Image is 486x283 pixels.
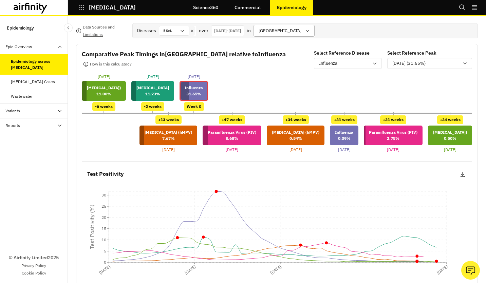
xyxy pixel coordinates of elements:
p: Data Sources and Limitations [83,23,127,38]
p: 11.23 % [136,91,169,97]
p: 2.75 % [369,135,417,141]
p: [MEDICAL_DATA]) [87,85,121,91]
p: Parainfluenza Virus (PIV) [369,129,417,135]
p: Influenza [335,129,353,135]
p: [DATE] [147,74,159,80]
p: Influenza [319,60,337,67]
div: Week 0 [184,102,204,111]
p: [DATE] [338,147,351,153]
p: [DATE] [162,147,175,153]
div: +31 weeks [283,115,309,124]
a: Cookie Policy [22,270,46,276]
button: [MEDICAL_DATA] [79,2,136,13]
tspan: 15 [101,226,106,231]
div: 5 Sel. [159,26,180,35]
p: 31.65 % [185,91,203,97]
div: +17 weeks [219,115,245,124]
div: -2 weeks [141,102,164,111]
button: Close Sidebar [64,23,73,32]
button: Search [459,2,466,13]
p: 8.68 % [208,135,256,141]
p: Test Positivity [87,170,124,178]
p: Select Reference Disease [314,50,370,57]
div: Epid Overview [5,44,32,50]
p: [DATE] [387,147,399,153]
p: Epidemiology [277,5,306,10]
p: Parainfluenza Virus (PIV) [208,129,256,135]
tspan: [DATE] [184,264,197,276]
p: [MEDICAL_DATA]) [433,129,467,135]
p: [DATE] [188,74,200,80]
div: [MEDICAL_DATA] Cases [11,79,55,85]
button: Data Sources and Limitations [76,25,127,36]
tspan: 25 [101,204,106,209]
div: Reports [5,122,20,129]
tspan: [DATE] [269,264,283,276]
div: Wastewater [11,93,33,99]
p: Epidemiology [7,22,34,34]
p: [DATE] (31.65%) [392,60,426,67]
p: Select Reference Peak [387,50,436,57]
p: [MEDICAL_DATA] [89,4,136,11]
button: Ask our analysts [461,261,480,280]
div: +13 weeks [155,115,182,124]
p: [DATE] [289,147,302,153]
p: 7.67 % [145,135,192,141]
a: Privacy Policy [21,263,46,269]
p: Influenza [185,85,203,91]
tspan: 0 [104,260,106,265]
tspan: [DATE] [98,264,111,276]
tspan: [DATE] [436,264,449,276]
div: +34 weeks [437,115,463,124]
p: 11.00 % [87,91,121,97]
button: How is this calculated? [82,59,133,70]
div: Epidemiology across [MEDICAL_DATA] [11,58,62,71]
div: +31 weeks [380,115,406,124]
p: 0.54 % [272,135,319,141]
p: 0.39 % [335,135,353,141]
div: +31 weeks [331,115,357,124]
p: [MEDICAL_DATA] (hMPV) [272,129,319,135]
p: in [247,27,251,34]
div: -6 weeks [92,102,115,111]
p: Comparative Peak Timings in [GEOGRAPHIC_DATA] relative to Influenza [82,50,286,59]
p: 0.50 % [433,135,467,141]
div: Diseases [137,27,156,34]
tspan: 30 [101,192,106,197]
p: over [199,27,208,34]
tspan: 20 [101,215,106,220]
p: [DATE] [226,147,238,153]
tspan: 5 [104,248,106,253]
p: [DATE] - [DATE] [214,28,241,34]
p: © Airfinity Limited 2025 [9,254,59,261]
tspan: 10 [101,237,106,242]
tspan: Test Positivity (%) [89,205,95,249]
p: [MEDICAL_DATA] (hMPV) [145,129,192,135]
p: How is this calculated? [90,60,132,68]
p: [DATE] [444,147,456,153]
div: Variants [5,108,20,114]
p: [MEDICAL_DATA] [136,85,169,91]
p: [DATE] [98,74,110,80]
